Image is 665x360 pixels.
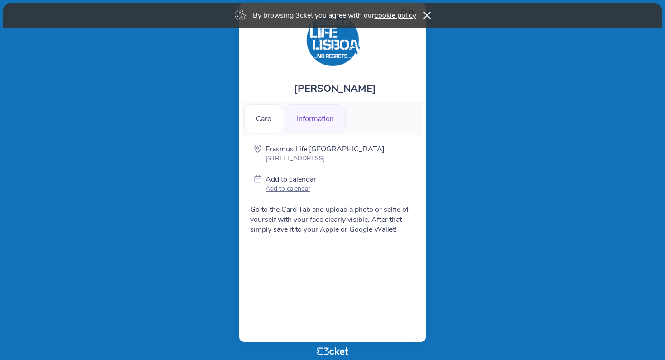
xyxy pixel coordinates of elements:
[266,174,316,195] a: Add to calendar Add to calendar
[375,10,416,20] a: cookie policy
[266,174,316,184] p: Add to calendar
[250,205,408,234] span: Go to the Card Tab and upload a photo or selfie of yourself with your face clearly visible. After...
[266,144,385,154] p: Erasmus Life [GEOGRAPHIC_DATA]
[266,144,385,163] a: Erasmus Life [GEOGRAPHIC_DATA] [STREET_ADDRESS]
[285,113,346,123] a: Information
[266,184,316,193] p: Add to calendar
[304,12,361,68] img: Erasmus Life Lisboa Card 2025
[285,104,346,133] div: Information
[244,104,283,133] div: Card
[266,154,385,163] p: [STREET_ADDRESS]
[253,10,416,20] p: By browsing 3cket you agree with our
[244,113,283,123] a: Card
[294,82,376,95] span: [PERSON_NAME]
